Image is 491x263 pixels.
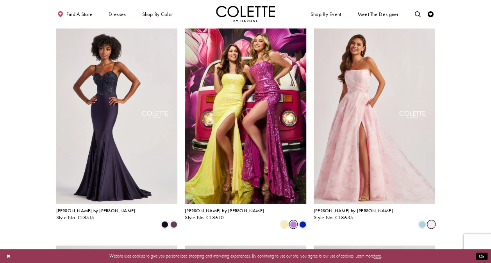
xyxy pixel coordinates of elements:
a: Find a store [56,6,94,22]
span: [PERSON_NAME] by [PERSON_NAME] [314,208,393,214]
span: Shop by color [141,6,175,22]
span: [PERSON_NAME] by [PERSON_NAME] [56,208,136,214]
a: Meet the designer [356,6,400,22]
div: Colette by Daphne Style No. CL8635 [314,208,393,221]
span: Shop By Event [309,6,343,22]
p: Website uses cookies to give you personalized shopping and marketing experiences. By continuing t... [43,252,448,260]
button: Submit Dialog [476,252,487,260]
span: Meet the designer [357,11,398,17]
button: Close Dialog [4,251,13,261]
span: Dresses [107,6,127,22]
a: Toggle search [413,6,422,22]
span: Shop by color [142,11,173,17]
i: Sunshine [281,220,288,227]
img: Colette by Daphne [216,6,275,22]
a: Visit Colette by Daphne Style No. CL8515 Page [56,27,178,204]
span: [PERSON_NAME] by [PERSON_NAME] [185,208,264,214]
a: Visit Home Page [216,6,275,22]
div: Colette by Daphne Style No. CL8610 [185,208,264,221]
span: Style No. CL8635 [314,214,354,221]
span: Find a store [66,11,93,17]
i: Midnight [161,220,168,227]
span: Dresses [109,11,126,17]
i: Sky Blue [419,220,426,227]
a: Visit Colette by Daphne Style No. CL8610 Page [185,27,306,204]
span: Shop By Event [311,11,341,17]
div: Colette by Daphne Style No. CL8515 [56,208,136,221]
i: Royal Blue [299,220,306,227]
span: Style No. CL8610 [185,214,224,221]
a: Check Wishlist [426,6,435,22]
span: Style No. CL8515 [56,214,95,221]
a: Visit Colette by Daphne Style No. CL8635 Page [314,27,435,204]
a: here [374,253,381,259]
